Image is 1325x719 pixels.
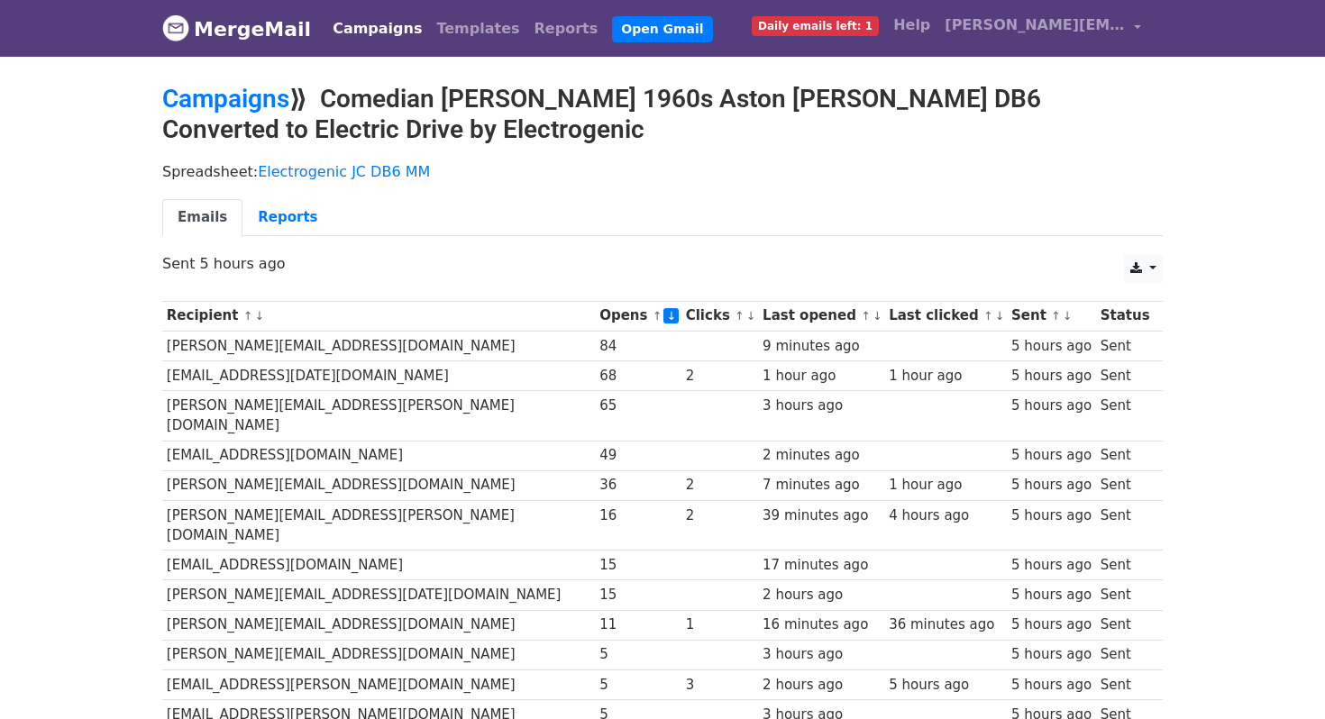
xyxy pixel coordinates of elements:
[884,301,1007,331] th: Last clicked
[599,585,677,605] div: 15
[1096,640,1154,669] td: Sent
[889,366,1002,387] div: 1 hour ago
[1011,675,1092,696] div: 5 hours ago
[1235,633,1325,719] iframe: Chat Widget
[1011,336,1092,357] div: 5 hours ago
[681,301,758,331] th: Clicks
[1011,475,1092,496] div: 5 hours ago
[162,84,1163,144] h2: ⟫ Comedian [PERSON_NAME] 1960s Aston [PERSON_NAME] DB6 Converted to Electric Drive by Electrogenic
[1096,580,1154,610] td: Sent
[889,475,1002,496] div: 1 hour ago
[1096,610,1154,640] td: Sent
[599,396,677,416] div: 65
[1096,470,1154,500] td: Sent
[758,301,884,331] th: Last opened
[763,475,880,496] div: 7 minutes ago
[162,610,595,640] td: [PERSON_NAME][EMAIL_ADDRESS][DOMAIN_NAME]
[162,301,595,331] th: Recipient
[763,555,880,576] div: 17 minutes ago
[527,11,606,47] a: Reports
[162,441,595,470] td: [EMAIL_ADDRESS][DOMAIN_NAME]
[595,301,681,331] th: Opens
[162,390,595,441] td: [PERSON_NAME][EMAIL_ADDRESS][PERSON_NAME][DOMAIN_NAME]
[1011,644,1092,665] div: 5 hours ago
[861,309,871,323] a: ↑
[663,308,679,323] a: ↓
[243,309,253,323] a: ↑
[653,309,662,323] a: ↑
[1011,445,1092,466] div: 5 hours ago
[162,162,1163,181] p: Spreadsheet:
[162,470,595,500] td: [PERSON_NAME][EMAIL_ADDRESS][DOMAIN_NAME]
[162,640,595,669] td: [PERSON_NAME][EMAIL_ADDRESS][DOMAIN_NAME]
[599,614,677,635] div: 11
[873,309,882,323] a: ↓
[1011,396,1092,416] div: 5 hours ago
[945,14,1125,36] span: [PERSON_NAME][EMAIL_ADDRESS][DOMAIN_NAME]
[162,84,289,114] a: Campaigns
[1051,309,1061,323] a: ↑
[1096,301,1154,331] th: Status
[1096,360,1154,390] td: Sent
[1096,331,1154,360] td: Sent
[1096,669,1154,699] td: Sent
[686,475,754,496] div: 2
[162,669,595,699] td: [EMAIL_ADDRESS][PERSON_NAME][DOMAIN_NAME]
[325,11,429,47] a: Campaigns
[763,644,880,665] div: 3 hours ago
[162,10,311,48] a: MergeMail
[612,16,712,42] a: Open Gmail
[889,675,1002,696] div: 5 hours ago
[429,11,526,47] a: Templates
[886,7,937,43] a: Help
[1011,585,1092,605] div: 5 hours ago
[254,309,264,323] a: ↓
[763,396,880,416] div: 3 hours ago
[599,555,677,576] div: 15
[1007,301,1096,331] th: Sent
[763,675,880,696] div: 2 hours ago
[1096,441,1154,470] td: Sent
[162,500,595,551] td: [PERSON_NAME][EMAIL_ADDRESS][PERSON_NAME][DOMAIN_NAME]
[763,505,880,526] div: 39 minutes ago
[599,336,677,357] div: 84
[752,16,879,36] span: Daily emails left: 1
[162,551,595,580] td: [EMAIL_ADDRESS][DOMAIN_NAME]
[686,505,754,526] div: 2
[735,309,745,323] a: ↑
[162,14,189,41] img: MergeMail logo
[1063,309,1073,323] a: ↓
[1096,551,1154,580] td: Sent
[1011,505,1092,526] div: 5 hours ago
[162,331,595,360] td: [PERSON_NAME][EMAIL_ADDRESS][DOMAIN_NAME]
[258,163,430,180] a: Electrogenic JC DB6 MM
[1011,555,1092,576] div: 5 hours ago
[763,445,880,466] div: 2 minutes ago
[746,309,756,323] a: ↓
[686,614,754,635] div: 1
[686,675,754,696] div: 3
[745,7,886,43] a: Daily emails left: 1
[889,614,1002,635] div: 36 minutes ago
[1096,500,1154,551] td: Sent
[763,585,880,605] div: 2 hours ago
[763,614,880,635] div: 16 minutes ago
[162,360,595,390] td: [EMAIL_ADDRESS][DATE][DOMAIN_NAME]
[983,309,993,323] a: ↑
[889,505,1002,526] div: 4 hours ago
[599,675,677,696] div: 5
[937,7,1148,50] a: [PERSON_NAME][EMAIL_ADDRESS][DOMAIN_NAME]
[599,505,677,526] div: 16
[995,309,1005,323] a: ↓
[1011,614,1092,635] div: 5 hours ago
[162,199,242,236] a: Emails
[763,366,880,387] div: 1 hour ago
[599,366,677,387] div: 68
[599,445,677,466] div: 49
[242,199,333,236] a: Reports
[599,644,677,665] div: 5
[1011,366,1092,387] div: 5 hours ago
[763,336,880,357] div: 9 minutes ago
[686,366,754,387] div: 2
